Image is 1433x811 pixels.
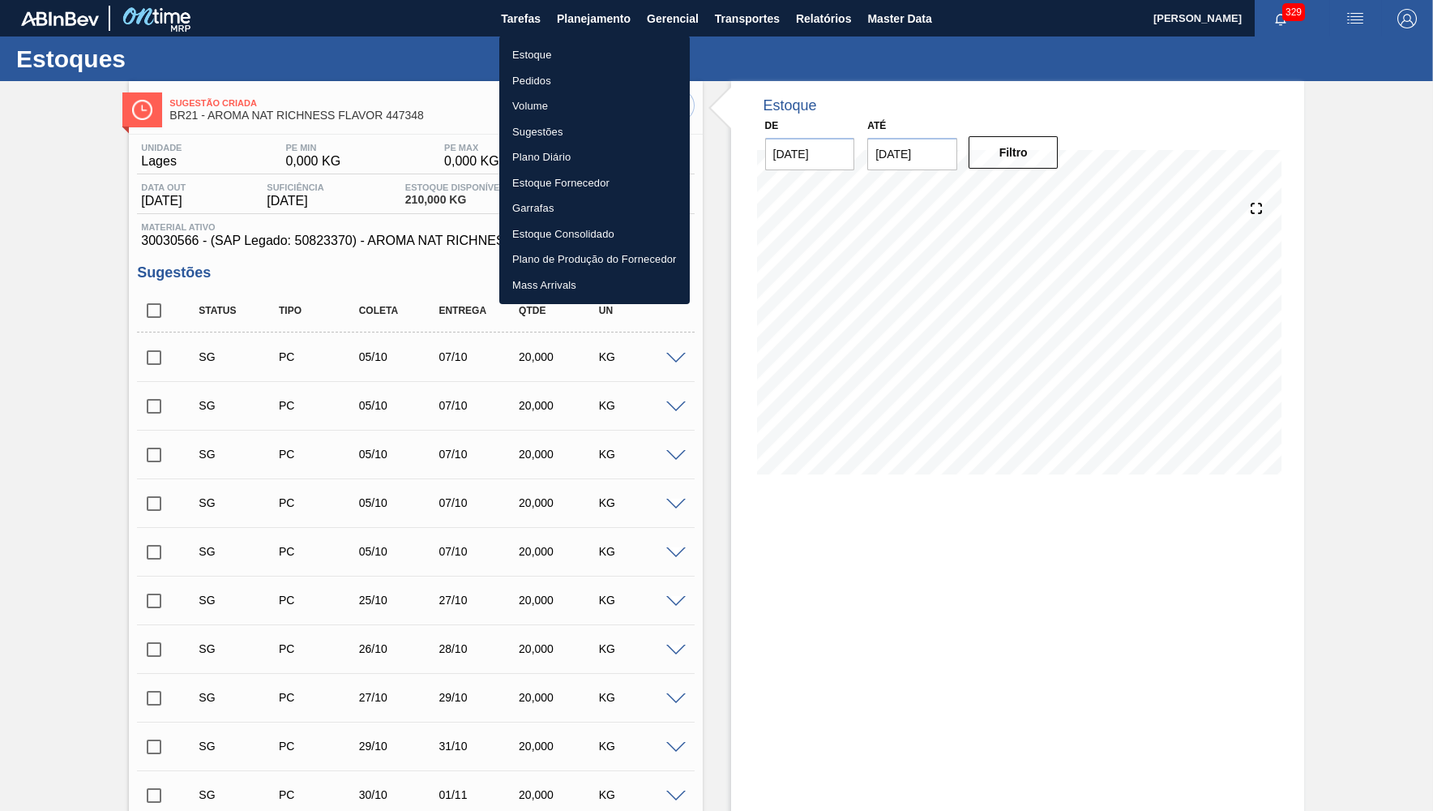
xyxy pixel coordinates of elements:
a: Plano Diário [499,144,690,170]
a: Volume [499,93,690,119]
a: Estoque [499,42,690,68]
a: Pedidos [499,68,690,94]
a: Plano de Produção do Fornecedor [499,247,690,272]
a: Sugestões [499,119,690,145]
a: Garrafas [499,195,690,221]
a: Estoque Fornecedor [499,170,690,196]
a: Estoque Consolidado [499,221,690,247]
a: Mass Arrivals [499,272,690,298]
